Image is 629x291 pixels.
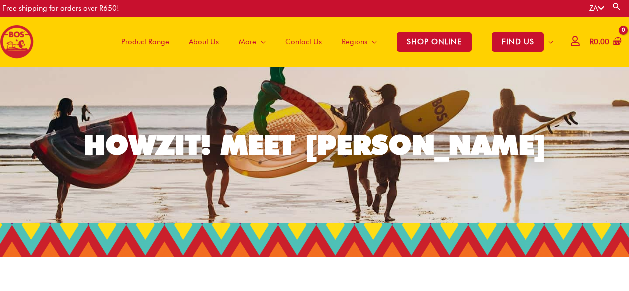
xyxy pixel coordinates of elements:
[590,37,609,46] bdi: 0.00
[387,17,482,67] a: SHOP ONLINE
[590,37,594,46] span: R
[275,17,332,67] a: Contact Us
[342,27,367,57] span: Regions
[84,131,546,159] div: HOWZIT! MEET [PERSON_NAME]
[229,17,275,67] a: More
[589,4,604,13] a: ZA
[588,31,622,53] a: View Shopping Cart, empty
[612,2,622,11] a: Search button
[179,17,229,67] a: About Us
[397,32,472,52] span: SHOP ONLINE
[111,17,179,67] a: Product Range
[285,27,322,57] span: Contact Us
[492,32,544,52] span: FIND US
[121,27,169,57] span: Product Range
[189,27,219,57] span: About Us
[104,17,563,67] nav: Site Navigation
[239,27,256,57] span: More
[332,17,387,67] a: Regions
